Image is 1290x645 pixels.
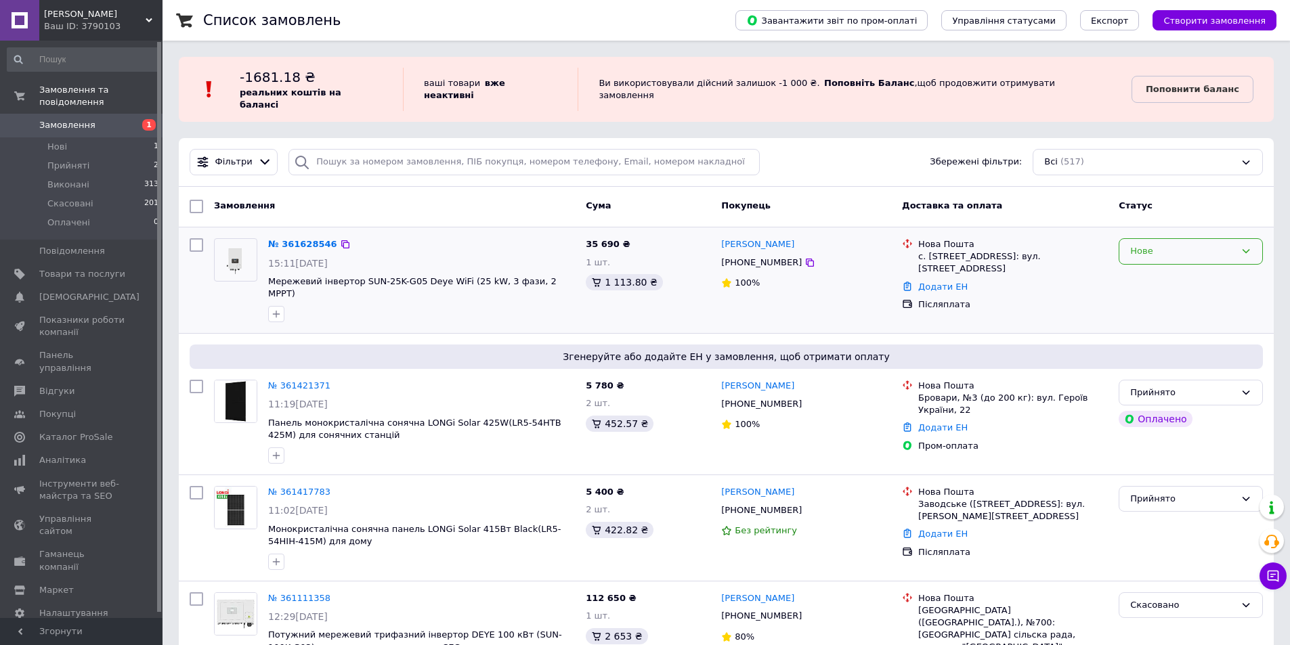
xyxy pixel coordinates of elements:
[578,68,1131,111] div: Ви використовували дійсний залишок -1 000 ₴. , щоб продовжити отримувати замовлення
[1130,598,1235,613] div: Скасовано
[918,298,1108,311] div: Післяплата
[268,524,561,547] a: Монокристалічна сонячна панель LONGi Solar 415Вт Black(LR5-54HIH-415M) для дому
[1132,76,1253,103] a: Поповнити баланс
[47,217,90,229] span: Оплачені
[918,486,1108,498] div: Нова Пошта
[586,239,630,249] span: 35 690 ₴
[1139,15,1276,25] a: Створити замовлення
[268,276,557,299] a: Мережевий інвертор SUN-25K-G05 Deye WiFi (25 kW, 3 фази, 2 MPPT)
[952,16,1056,26] span: Управління статусами
[214,486,257,529] a: Фото товару
[240,87,341,110] b: реальних коштів на балансі
[735,10,928,30] button: Завантажити звіт по пром-оплаті
[268,380,330,391] a: № 361421371
[199,79,219,99] img: :exclamation:
[214,592,257,636] a: Фото товару
[215,593,257,635] img: Фото товару
[47,198,93,210] span: Скасовані
[268,418,561,441] a: Панель монокристалічна сонячна LONGi Solar 425W(LR5-54HTB 425M) для сонячних станцій
[918,392,1108,416] div: Бровари, №3 (до 200 кг): вул. Героїв України, 22
[718,607,804,625] div: [PHONE_NUMBER]
[44,8,146,20] span: TIM SOLAR
[718,502,804,519] div: [PHONE_NUMBER]
[718,395,804,413] div: [PHONE_NUMBER]
[214,238,257,282] a: Фото товару
[39,454,86,466] span: Аналітика
[1044,156,1058,169] span: Всі
[39,548,125,573] span: Гаманець компанії
[39,607,108,619] span: Налаштування
[144,198,158,210] span: 201
[7,47,160,72] input: Пошук
[39,478,125,502] span: Інструменти веб-майстра та SEO
[930,156,1022,169] span: Збережені фільтри:
[586,398,610,408] span: 2 шт.
[215,487,257,529] img: Фото товару
[918,529,968,539] a: Додати ЕН
[586,610,610,621] span: 1 шт.
[142,119,156,131] span: 1
[288,149,760,175] input: Пошук за номером замовлення, ПІБ покупця, номером телефону, Email, номером накладної
[586,522,653,538] div: 422.82 ₴
[918,422,968,432] a: Додати ЕН
[1091,16,1129,26] span: Експорт
[1260,562,1287,590] button: Чат з покупцем
[735,419,760,429] span: 100%
[39,385,74,397] span: Відгуки
[918,498,1108,522] div: Заводське ([STREET_ADDRESS]: вул. [PERSON_NAME][STREET_ADDRESS]
[39,513,125,537] span: Управління сайтом
[215,156,253,169] span: Фільтри
[240,69,316,85] span: -1681.18 ₴
[39,349,125,374] span: Панель управління
[586,200,611,210] span: Cума
[1060,156,1084,166] span: (517)
[721,486,794,499] a: [PERSON_NAME]
[586,487,624,497] span: 5 400 ₴
[39,119,95,131] span: Замовлення
[47,141,67,153] span: Нові
[39,84,163,108] span: Замовлення та повідомлення
[586,380,624,391] span: 5 780 ₴
[39,314,125,338] span: Показники роботи компанії
[47,179,89,191] span: Виконані
[154,160,158,172] span: 2
[268,505,328,516] span: 11:02[DATE]
[718,254,804,271] div: [PHONE_NUMBER]
[44,20,163,32] div: Ваш ID: 3790103
[195,350,1257,363] span: Згенеруйте або додайте ЕН у замовлення, щоб отримати оплату
[215,380,257,422] img: Фото товару
[902,200,1002,210] span: Доставка та оплата
[268,487,330,497] a: № 361417783
[746,14,917,26] span: Завантажити звіт по пром-оплаті
[268,593,330,603] a: № 361111358
[144,179,158,191] span: 313
[918,250,1108,275] div: с. [STREET_ADDRESS]: вул. [STREET_ADDRESS]
[735,631,754,642] span: 80%
[586,416,653,432] div: 452.57 ₴
[918,440,1108,452] div: Пром-оплата
[1119,200,1153,210] span: Статус
[918,238,1108,250] div: Нова Пошта
[1119,411,1192,427] div: Оплачено
[1130,386,1235,400] div: Прийнято
[39,408,76,420] span: Покупці
[918,282,968,292] a: Додати ЕН
[721,592,794,605] a: [PERSON_NAME]
[1153,10,1276,30] button: Створити замовлення
[941,10,1067,30] button: Управління статусами
[1146,84,1239,94] b: Поповнити баланс
[39,584,74,596] span: Маркет
[215,244,257,276] img: Фото товару
[39,291,139,303] span: [DEMOGRAPHIC_DATA]
[39,431,112,443] span: Каталог ProSale
[721,380,794,393] a: [PERSON_NAME]
[1080,10,1140,30] button: Експорт
[586,504,610,514] span: 2 шт.
[268,611,328,622] span: 12:29[DATE]
[918,592,1108,604] div: Нова Пошта
[154,141,158,153] span: 1
[268,239,337,249] a: № 361628546
[735,277,760,288] span: 100%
